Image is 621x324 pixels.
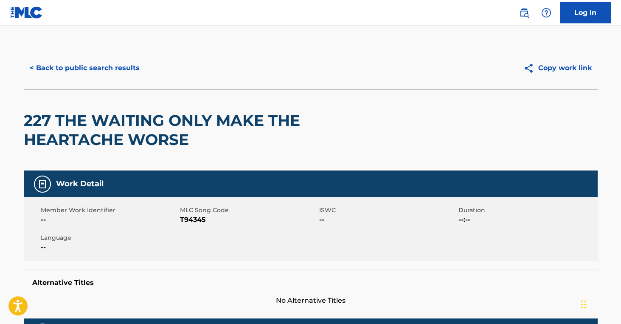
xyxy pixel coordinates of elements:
span: -- [319,215,456,225]
iframe: Chat Widget [579,283,621,324]
img: help [541,8,551,18]
span: ISWC [319,206,456,215]
img: Work Detail [37,179,48,189]
h5: Work Detail [56,179,104,189]
span: No Alternative Titles [24,296,598,306]
div: Help [538,4,555,21]
span: Language [41,233,178,242]
a: Log In [560,2,611,23]
span: -- [41,215,178,225]
span: Member Work Identifier [41,206,178,215]
h5: Alternative Titles [32,279,589,287]
h2: 227 THE WAITING ONLY MAKE THE HEARTACHE WORSE [24,111,368,149]
img: Copy work link [523,63,538,74]
span: T94345 [180,215,317,225]
button: Copy work link [517,57,598,79]
img: search [519,8,529,18]
span: -- [41,242,178,253]
button: < Back to public search results [24,57,146,79]
img: MLC Logo [10,6,43,19]
span: Duration [458,206,596,215]
div: Drag [581,292,586,317]
span: MLC Song Code [180,206,317,215]
a: Public Search [516,4,533,21]
span: --:-- [458,215,596,225]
